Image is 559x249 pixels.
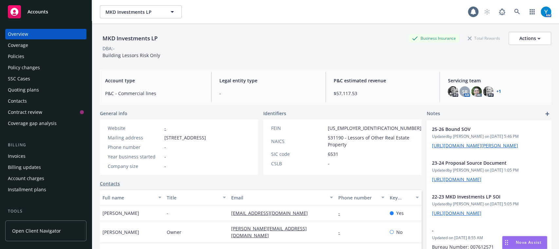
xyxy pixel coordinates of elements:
[100,34,160,43] div: MKD Investments LP
[5,107,86,117] a: Contract review
[100,110,127,117] span: General info
[471,86,482,97] img: photo
[328,125,421,132] span: [US_EMPLOYER_IDENTIFICATION_NUMBER]
[100,5,182,18] button: MKD Investments LP
[108,125,162,132] div: Website
[338,229,345,235] a: -
[8,184,46,195] div: Installment plans
[105,9,162,15] span: MKD Investments LP
[502,236,547,249] button: Nova Assist
[8,107,42,117] div: Contract review
[219,77,318,84] span: Legal entity type
[516,239,542,245] span: Nova Assist
[432,201,546,207] span: Updated by [PERSON_NAME] on [DATE] 5:05 PM
[427,110,440,118] span: Notes
[5,51,86,62] a: Policies
[102,52,160,58] span: Building Lessors Risk Only
[231,225,307,239] a: [PERSON_NAME][EMAIL_ADDRESS][DOMAIN_NAME]
[427,188,551,222] div: 22-23 MKD Investments LP SOIUpdatedby [PERSON_NAME] on [DATE] 5:05 PM[URL][DOMAIN_NAME]
[108,144,162,151] div: Phone number
[511,5,524,18] a: Search
[5,73,86,84] a: SSC Cases
[164,144,166,151] span: -
[105,90,203,97] span: P&C - Commercial lines
[229,190,336,205] button: Email
[448,77,546,84] span: Servicing team
[432,210,481,216] a: [URL][DOMAIN_NAME]
[328,134,421,148] span: 531190 - Lessors of Other Real Estate Property
[271,125,325,132] div: FEIN
[108,134,162,141] div: Mailing address
[263,110,286,117] span: Identifiers
[102,210,139,217] span: [PERSON_NAME]
[338,194,377,201] div: Phone number
[164,125,166,131] a: -
[5,142,86,148] div: Billing
[5,62,86,73] a: Policy changes
[5,96,86,106] a: Contacts
[108,163,162,170] div: Company size
[8,40,28,51] div: Coverage
[336,190,387,205] button: Phone number
[509,32,551,45] button: Actions
[526,5,539,18] a: Switch app
[328,160,329,167] span: -
[390,194,412,201] div: Key contact
[219,90,318,97] span: -
[464,34,503,42] div: Total Rewards
[8,173,44,184] div: Account charges
[427,120,551,154] div: 25-26 Bound SOVUpdatedby [PERSON_NAME] on [DATE] 5:46 PM[URL][DOMAIN_NAME][PERSON_NAME]
[100,190,164,205] button: Full name
[396,229,402,236] span: No
[167,210,168,217] span: -
[8,96,27,106] div: Contacts
[5,118,86,129] a: Coverage gap analysis
[496,90,501,93] a: +1
[387,190,421,205] button: Key contact
[5,184,86,195] a: Installment plans
[8,162,41,173] div: Billing updates
[164,134,206,141] span: [STREET_ADDRESS]
[108,153,162,160] div: Year business started
[480,5,494,18] a: Start snowing
[396,210,404,217] span: Yes
[5,3,86,21] a: Accounts
[28,9,48,14] span: Accounts
[432,235,546,241] span: Updated on [DATE] 8:55 AM
[167,229,181,236] span: Owner
[483,86,494,97] img: photo
[5,208,86,215] div: Tools
[8,29,28,39] div: Overview
[8,51,24,62] div: Policies
[541,7,551,17] img: photo
[102,194,154,201] div: Full name
[334,77,432,84] span: P&C estimated revenue
[8,118,57,129] div: Coverage gap analysis
[427,154,551,188] div: 23-24 Proposal Source DocumentUpdatedby [PERSON_NAME] on [DATE] 1:05 PM[URL][DOMAIN_NAME]
[102,229,139,236] span: [PERSON_NAME]
[167,194,218,201] div: Title
[5,173,86,184] a: Account charges
[432,126,529,133] span: 25-26 Bound SOV
[328,151,338,157] span: 6531
[543,110,551,118] a: add
[495,5,509,18] a: Report a Bug
[271,138,325,145] div: NAICS
[338,210,345,216] a: -
[271,160,325,167] div: CSLB
[231,210,313,216] a: [EMAIL_ADDRESS][DOMAIN_NAME]
[334,90,432,97] span: $57,117.53
[5,40,86,51] a: Coverage
[5,29,86,39] a: Overview
[8,73,30,84] div: SSC Cases
[102,45,115,52] div: DBA: -
[432,159,529,166] span: 23-24 Proposal Source Document
[462,88,468,95] span: SR
[502,236,511,249] div: Drag to move
[100,180,120,187] a: Contacts
[271,151,325,157] div: SIC code
[5,151,86,161] a: Invoices
[164,153,166,160] span: -
[8,151,26,161] div: Invoices
[432,227,529,234] span: -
